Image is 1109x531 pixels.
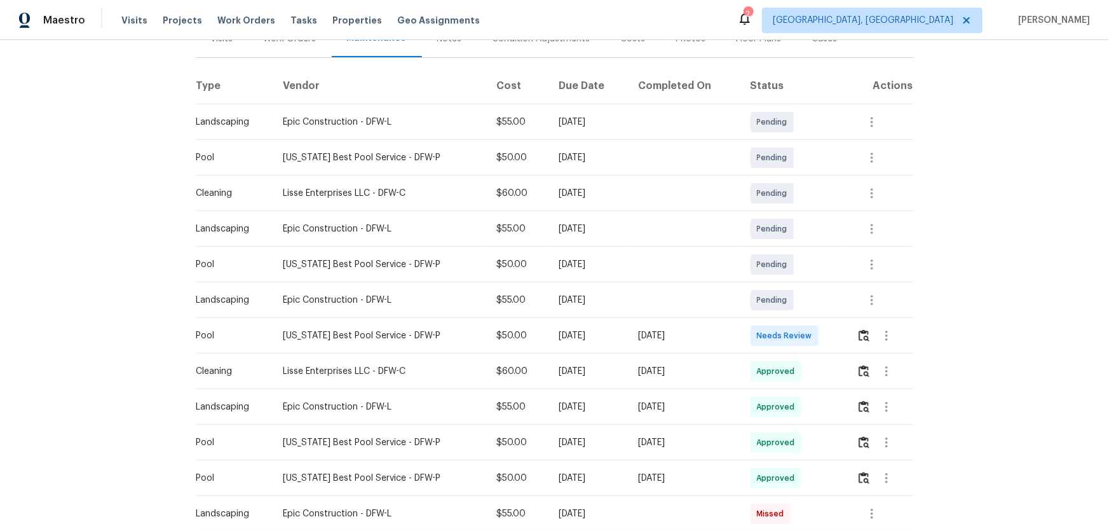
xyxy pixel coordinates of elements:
div: $55.00 [497,294,538,307]
span: Tasks [290,16,317,25]
th: Actions [847,69,914,104]
button: Review Icon [857,321,871,351]
div: [US_STATE] Best Pool Service - DFW-P [283,329,477,342]
div: Epic Construction - DFW-L [283,401,477,413]
div: Epic Construction - DFW-L [283,507,477,520]
span: Pending [757,294,793,307]
img: Review Icon [859,365,869,377]
div: [DATE] [559,365,618,378]
th: Completed On [628,69,740,104]
div: $50.00 [497,472,538,485]
span: Visits [121,14,147,27]
div: 2 [744,8,752,20]
div: [DATE] [559,187,618,200]
span: [GEOGRAPHIC_DATA], [GEOGRAPHIC_DATA] [773,14,953,27]
th: Due Date [548,69,628,104]
span: Needs Review [757,329,817,342]
div: Pool [196,329,262,342]
img: Review Icon [859,401,869,413]
span: Pending [757,187,793,200]
div: [DATE] [559,258,618,271]
div: $50.00 [497,151,538,164]
div: Cleaning [196,187,262,200]
div: [DATE] [559,294,618,307]
div: [DATE] [559,436,618,449]
div: [DATE] [559,223,618,235]
div: [DATE] [559,401,618,413]
span: Properties [332,14,382,27]
div: [DATE] [559,151,618,164]
th: Vendor [273,69,487,104]
div: [DATE] [559,116,618,128]
div: $55.00 [497,116,538,128]
span: Approved [757,401,800,413]
span: Pending [757,151,793,164]
div: Pool [196,436,262,449]
span: Maestro [43,14,85,27]
div: [US_STATE] Best Pool Service - DFW-P [283,151,477,164]
span: Pending [757,116,793,128]
div: Landscaping [196,223,262,235]
span: Geo Assignments [397,14,480,27]
button: Review Icon [857,392,871,422]
span: Approved [757,365,800,378]
button: Review Icon [857,463,871,493]
div: [US_STATE] Best Pool Service - DFW-P [283,258,477,271]
img: Review Icon [859,329,869,341]
div: Lisse Enterprises LLC - DFW-C [283,365,477,378]
div: $55.00 [497,401,538,413]
span: Approved [757,436,800,449]
div: [DATE] [638,401,730,413]
div: [US_STATE] Best Pool Service - DFW-P [283,472,477,485]
div: Epic Construction - DFW-L [283,294,477,307]
div: $60.00 [497,365,538,378]
div: Epic Construction - DFW-L [283,223,477,235]
div: [DATE] [559,472,618,485]
div: Landscaping [196,294,262,307]
div: Cleaning [196,365,262,378]
div: Pool [196,472,262,485]
div: Pool [196,151,262,164]
div: [DATE] [638,472,730,485]
div: Landscaping [196,116,262,128]
th: Type [196,69,273,104]
span: Projects [163,14,202,27]
img: Review Icon [859,436,869,448]
span: [PERSON_NAME] [1013,14,1090,27]
div: [US_STATE] Best Pool Service - DFW-P [283,436,477,449]
div: Landscaping [196,507,262,520]
div: $55.00 [497,507,538,520]
div: [DATE] [638,329,730,342]
span: Missed [757,507,789,520]
div: Pool [196,258,262,271]
div: Landscaping [196,401,262,413]
div: Lisse Enterprises LLC - DFW-C [283,187,477,200]
div: $50.00 [497,436,538,449]
button: Review Icon [857,427,871,458]
div: [DATE] [559,507,618,520]
span: Work Orders [217,14,275,27]
span: Pending [757,258,793,271]
div: $50.00 [497,258,538,271]
div: [DATE] [638,365,730,378]
th: Cost [487,69,548,104]
button: Review Icon [857,356,871,387]
th: Status [740,69,847,104]
div: $60.00 [497,187,538,200]
div: Epic Construction - DFW-L [283,116,477,128]
div: [DATE] [559,329,618,342]
div: [DATE] [638,436,730,449]
span: Approved [757,472,800,485]
div: $50.00 [497,329,538,342]
span: Pending [757,223,793,235]
div: $55.00 [497,223,538,235]
img: Review Icon [859,472,869,484]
